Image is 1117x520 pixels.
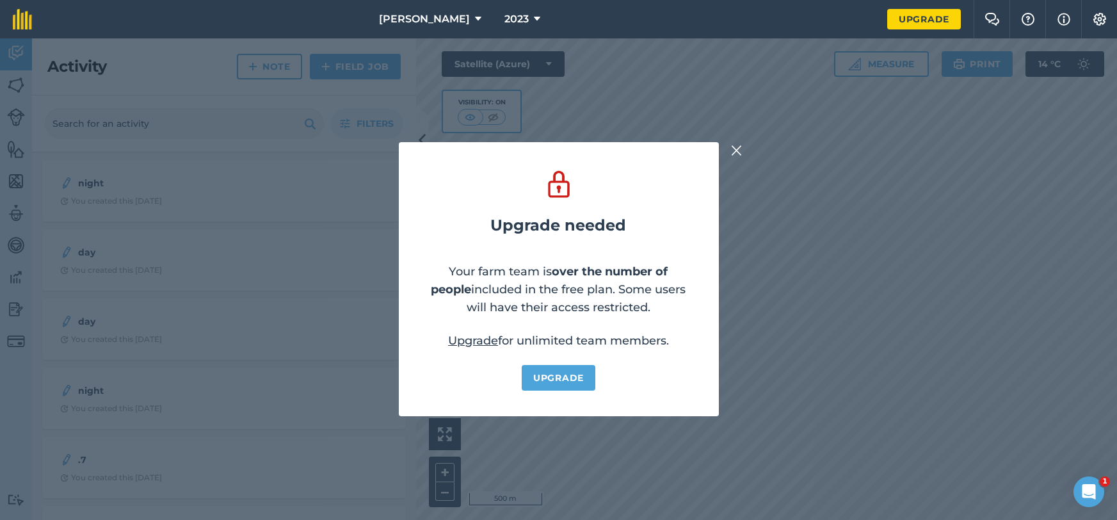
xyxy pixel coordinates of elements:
iframe: Intercom live chat [1073,476,1104,507]
p: Your farm team is included in the free plan. Some users will have their access restricted. [424,263,693,316]
span: [PERSON_NAME] [379,12,470,27]
strong: over the number of people [431,264,668,297]
span: 2023 [504,12,529,27]
img: svg+xml;base64,PHN2ZyB4bWxucz0iaHR0cDovL3d3dy53My5vcmcvMjAwMC9zdmciIHdpZHRoPSIxNyIgaGVpZ2h0PSIxNy... [1057,12,1070,27]
a: Upgrade [522,365,595,391]
img: A cog icon [1092,13,1107,26]
span: 1 [1100,476,1110,487]
img: A question mark icon [1020,13,1036,26]
img: fieldmargin Logo [13,9,32,29]
h2: Upgrade needed [491,216,627,234]
img: Two speech bubbles overlapping with the left bubble in the forefront [984,13,1000,26]
p: for unlimited team members. [448,332,669,350]
img: svg+xml;base64,PHN2ZyB4bWxucz0iaHR0cDovL3d3dy53My5vcmcvMjAwMC9zdmciIHdpZHRoPSIyMiIgaGVpZ2h0PSIzMC... [731,143,743,158]
a: Upgrade [887,9,961,29]
a: Upgrade [448,334,498,348]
